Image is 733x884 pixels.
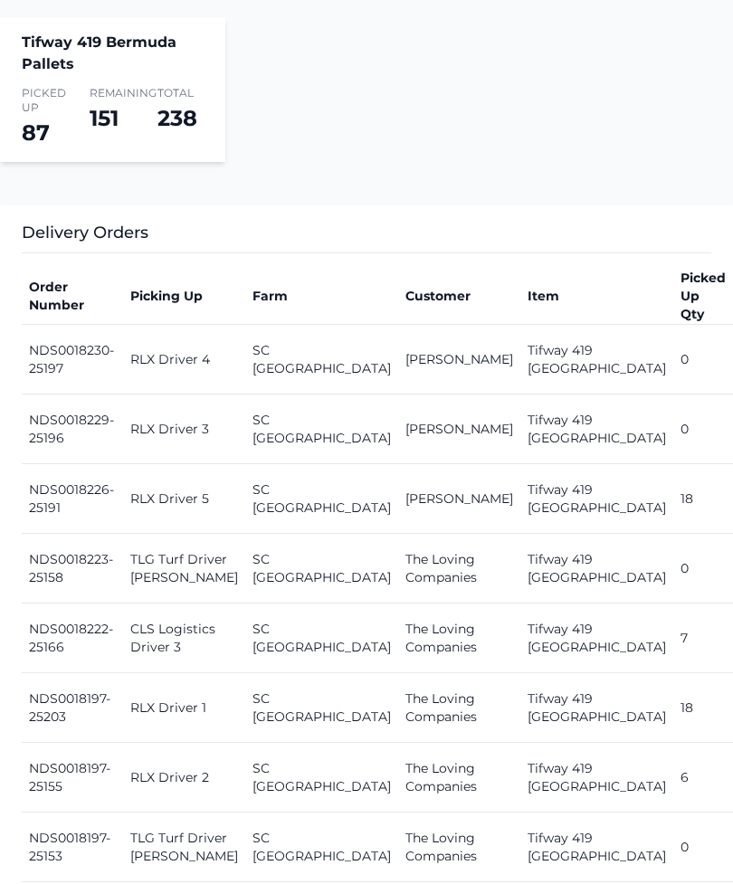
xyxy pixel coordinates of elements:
[90,105,119,131] span: 151
[245,604,398,673] td: SC [GEOGRAPHIC_DATA]
[123,743,245,813] td: RLX Driver 2
[398,604,520,673] td: The Loving Companies
[520,325,673,394] td: Tifway 419 [GEOGRAPHIC_DATA]
[123,673,245,743] td: RLX Driver 1
[520,673,673,743] td: Tifway 419 [GEOGRAPHIC_DATA]
[157,86,204,100] span: Total
[245,673,398,743] td: SC [GEOGRAPHIC_DATA]
[123,268,245,325] th: Picking Up
[673,743,733,813] td: 6
[123,464,245,534] td: RLX Driver 5
[520,394,673,464] td: Tifway 419 [GEOGRAPHIC_DATA]
[245,813,398,882] td: SC [GEOGRAPHIC_DATA]
[520,534,673,604] td: Tifway 419 [GEOGRAPHIC_DATA]
[398,268,520,325] th: Customer
[22,394,123,464] td: NDS0018229-25196
[398,673,520,743] td: The Loving Companies
[123,534,245,604] td: TLG Turf Driver [PERSON_NAME]
[520,604,673,673] td: Tifway 419 [GEOGRAPHIC_DATA]
[673,464,733,534] td: 18
[520,813,673,882] td: Tifway 419 [GEOGRAPHIC_DATA]
[673,604,733,673] td: 7
[398,534,520,604] td: The Loving Companies
[673,325,733,394] td: 0
[245,743,398,813] td: SC [GEOGRAPHIC_DATA]
[22,86,68,115] span: Picked Up
[22,673,123,743] td: NDS0018197-25203
[22,464,123,534] td: NDS0018226-25191
[157,105,197,131] span: 238
[123,394,245,464] td: RLX Driver 3
[22,32,204,75] h4: Tifway 419 Bermuda Pallets
[673,394,733,464] td: 0
[22,813,123,882] td: NDS0018197-25153
[245,464,398,534] td: SC [GEOGRAPHIC_DATA]
[22,119,50,146] span: 87
[673,534,733,604] td: 0
[22,743,123,813] td: NDS0018197-25155
[245,394,398,464] td: SC [GEOGRAPHIC_DATA]
[245,534,398,604] td: SC [GEOGRAPHIC_DATA]
[245,325,398,394] td: SC [GEOGRAPHIC_DATA]
[22,268,123,325] th: Order Number
[245,268,398,325] th: Farm
[398,325,520,394] td: [PERSON_NAME]
[123,604,245,673] td: CLS Logistics Driver 3
[398,394,520,464] td: [PERSON_NAME]
[398,464,520,534] td: [PERSON_NAME]
[22,534,123,604] td: NDS0018223-25158
[520,743,673,813] td: Tifway 419 [GEOGRAPHIC_DATA]
[673,673,733,743] td: 18
[673,268,733,325] th: Picked Up Qty
[22,604,123,673] td: NDS0018222-25166
[22,325,123,394] td: NDS0018230-25197
[673,813,733,882] td: 0
[398,743,520,813] td: The Loving Companies
[90,86,136,100] span: Remaining
[520,464,673,534] td: Tifway 419 [GEOGRAPHIC_DATA]
[22,220,711,253] h3: Delivery Orders
[123,813,245,882] td: TLG Turf Driver [PERSON_NAME]
[520,268,673,325] th: Item
[123,325,245,394] td: RLX Driver 4
[398,813,520,882] td: The Loving Companies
